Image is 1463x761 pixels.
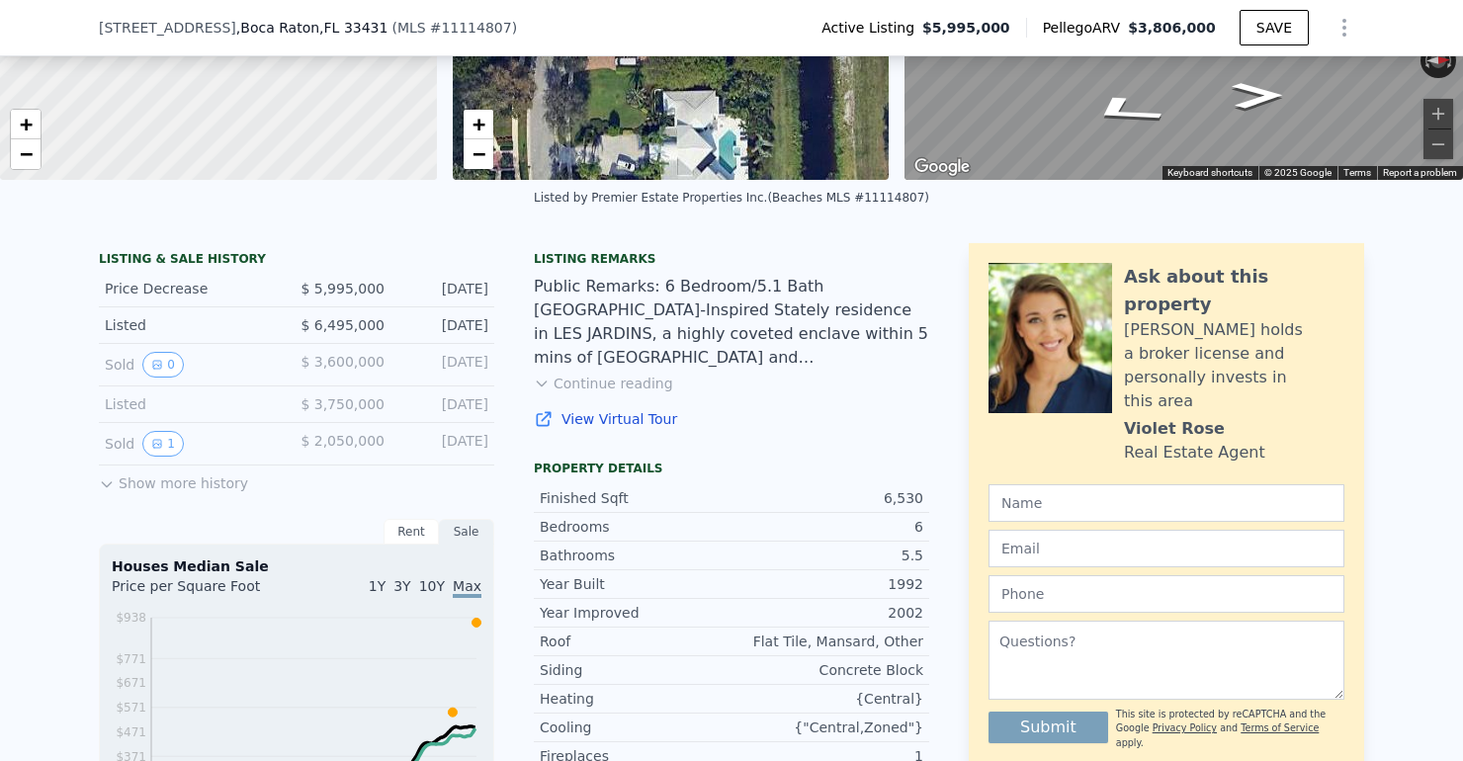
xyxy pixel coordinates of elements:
span: − [20,141,33,166]
div: This site is protected by reCAPTCHA and the Google and apply. [1116,708,1344,750]
a: Zoom out [464,139,493,169]
path: Go North [1211,76,1306,115]
span: , Boca Raton [236,18,388,38]
div: Houses Median Sale [112,556,481,576]
div: Sold [105,352,281,378]
div: Price Decrease [105,279,281,298]
button: Rotate clockwise [1446,42,1457,78]
div: [PERSON_NAME] holds a broker license and personally invests in this area [1124,318,1344,413]
div: Listed [105,394,281,414]
span: − [472,141,484,166]
span: + [472,112,484,136]
div: Bedrooms [540,517,731,537]
a: Terms of Service [1241,722,1319,733]
span: # 11114807 [430,20,512,36]
a: Zoom in [464,110,493,139]
div: [DATE] [400,431,488,457]
div: Ask about this property [1124,263,1344,318]
button: SAVE [1240,10,1309,45]
input: Email [989,530,1344,567]
span: $ 5,995,000 [301,281,385,296]
div: Year Improved [540,603,731,623]
path: Go Southeast [1053,87,1194,134]
div: LISTING & SALE HISTORY [99,251,494,271]
span: $ 3,600,000 [301,354,385,370]
tspan: $671 [116,676,146,690]
span: $ 3,750,000 [301,396,385,412]
span: MLS [397,20,426,36]
tspan: $938 [116,611,146,625]
div: Flat Tile, Mansard, Other [731,632,923,651]
span: , FL 33431 [319,20,387,36]
div: Listed [105,315,281,335]
div: Concrete Block [731,660,923,680]
a: Report a problem [1383,167,1457,178]
div: Sale [439,519,494,545]
button: View historical data [142,352,184,378]
span: Max [453,578,481,598]
span: 1Y [369,578,386,594]
span: $5,995,000 [922,18,1010,38]
button: Show more history [99,465,248,493]
button: Rotate counterclockwise [1420,42,1431,78]
button: Reset the view [1420,52,1457,68]
div: Public Remarks: 6 Bedroom/5.1 Bath [GEOGRAPHIC_DATA]-Inspired Stately residence in LES JARDINS, a... [534,275,929,370]
div: [DATE] [400,279,488,298]
div: 6,530 [731,488,923,508]
button: Continue reading [534,374,673,393]
div: Violet Rose [1124,417,1225,441]
div: Real Estate Agent [1124,441,1265,465]
a: Open this area in Google Maps (opens a new window) [909,154,975,180]
a: Terms (opens in new tab) [1343,167,1371,178]
button: Show Options [1325,8,1364,47]
a: Privacy Policy [1153,722,1217,733]
div: Cooling [540,718,731,737]
div: Price per Square Foot [112,576,297,608]
input: Name [989,484,1344,522]
input: Phone [989,575,1344,613]
tspan: $771 [116,652,146,666]
div: Finished Sqft [540,488,731,508]
div: 6 [731,517,923,537]
div: Listing remarks [534,251,929,267]
span: 3Y [393,578,410,594]
div: Rent [384,519,439,545]
div: [DATE] [400,394,488,414]
div: Property details [534,461,929,476]
a: View Virtual Tour [534,409,929,429]
button: Zoom in [1423,99,1453,128]
span: $ 2,050,000 [301,433,385,449]
div: Sold [105,431,281,457]
div: Siding [540,660,731,680]
button: Zoom out [1423,129,1453,159]
div: ( ) [391,18,517,38]
button: View historical data [142,431,184,457]
button: Keyboard shortcuts [1167,166,1252,180]
div: Year Built [540,574,731,594]
div: [DATE] [400,352,488,378]
tspan: $571 [116,701,146,715]
tspan: $471 [116,725,146,739]
img: Google [909,154,975,180]
button: Submit [989,712,1108,743]
span: Pellego ARV [1043,18,1129,38]
span: $ 6,495,000 [301,317,385,333]
div: Bathrooms [540,546,731,565]
div: 5.5 [731,546,923,565]
div: Listed by Premier Estate Properties Inc. (Beaches MLS #11114807) [534,191,929,205]
a: Zoom in [11,110,41,139]
div: 1992 [731,574,923,594]
div: Roof [540,632,731,651]
span: 10Y [419,578,445,594]
span: $3,806,000 [1128,20,1216,36]
div: {Central} [731,689,923,709]
span: Active Listing [821,18,922,38]
a: Zoom out [11,139,41,169]
div: {"Central,Zoned"} [731,718,923,737]
div: [DATE] [400,315,488,335]
span: © 2025 Google [1264,167,1332,178]
span: [STREET_ADDRESS] [99,18,236,38]
span: + [20,112,33,136]
div: 2002 [731,603,923,623]
div: Heating [540,689,731,709]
